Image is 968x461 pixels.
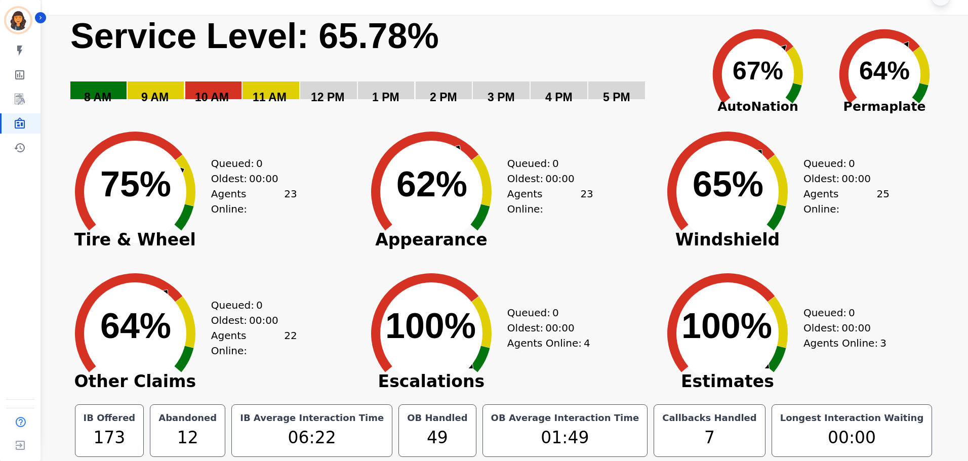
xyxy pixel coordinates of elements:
[211,186,297,217] div: Agents Online:
[82,411,138,425] div: IB Offered
[489,425,641,450] div: 01:49
[489,411,641,425] div: OB Average Interaction Time
[507,305,583,320] div: Queued:
[253,91,287,104] text: 11 AM
[249,313,278,328] span: 00:00
[733,57,783,85] text: 67%
[507,156,583,171] div: Queued:
[211,156,287,171] div: Queued:
[552,156,559,171] span: 0
[141,91,169,104] text: 9 AM
[545,91,573,104] text: 4 PM
[603,91,630,104] text: 5 PM
[545,171,575,186] span: 00:00
[507,320,583,336] div: Oldest:
[880,336,886,351] span: 3
[545,320,575,336] span: 00:00
[385,306,476,346] text: 100%
[396,164,467,204] text: 62%
[100,306,171,346] text: 64%
[355,376,507,387] span: Escalations
[284,328,297,358] span: 22
[256,156,263,171] span: 0
[211,171,287,186] div: Oldest:
[284,186,297,217] span: 23
[405,411,469,425] div: OB Handled
[821,97,948,116] span: Permaplate
[59,235,211,245] span: Tire & Wheel
[211,328,297,358] div: Agents Online:
[841,171,871,186] span: 00:00
[695,97,821,116] span: AutoNation
[803,336,890,351] div: Agents Online:
[355,235,507,245] span: Appearance
[778,411,926,425] div: Longest Interaction Waiting
[849,156,855,171] span: 0
[652,376,803,387] span: Estimates
[803,320,879,336] div: Oldest:
[803,156,879,171] div: Queued:
[211,313,287,328] div: Oldest:
[552,305,559,320] span: 0
[430,91,457,104] text: 2 PM
[507,171,583,186] div: Oldest:
[652,235,803,245] span: Windshield
[372,91,399,104] text: 1 PM
[681,306,772,346] text: 100%
[6,8,30,32] img: Bordered avatar
[70,16,439,56] text: Service Level: 65.78%
[84,91,111,104] text: 8 AM
[311,91,344,104] text: 12 PM
[584,336,590,351] span: 4
[256,298,263,313] span: 0
[100,164,171,204] text: 75%
[580,186,593,217] span: 23
[211,298,287,313] div: Queued:
[841,320,871,336] span: 00:00
[238,425,386,450] div: 06:22
[195,91,229,104] text: 10 AM
[59,376,211,387] span: Other Claims
[507,336,593,351] div: Agents Online:
[249,171,278,186] span: 00:00
[778,425,926,450] div: 00:00
[507,186,593,217] div: Agents Online:
[876,186,889,217] span: 25
[693,164,763,204] text: 65%
[660,425,759,450] div: 7
[803,171,879,186] div: Oldest:
[803,305,879,320] div: Queued:
[803,186,890,217] div: Agents Online:
[405,425,469,450] div: 49
[238,411,386,425] div: IB Average Interaction Time
[849,305,855,320] span: 0
[82,425,138,450] div: 173
[660,411,759,425] div: Callbacks Handled
[156,411,219,425] div: Abandoned
[859,57,910,85] text: 64%
[488,91,515,104] text: 3 PM
[156,425,219,450] div: 12
[69,15,693,118] svg: Service Level: 0%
